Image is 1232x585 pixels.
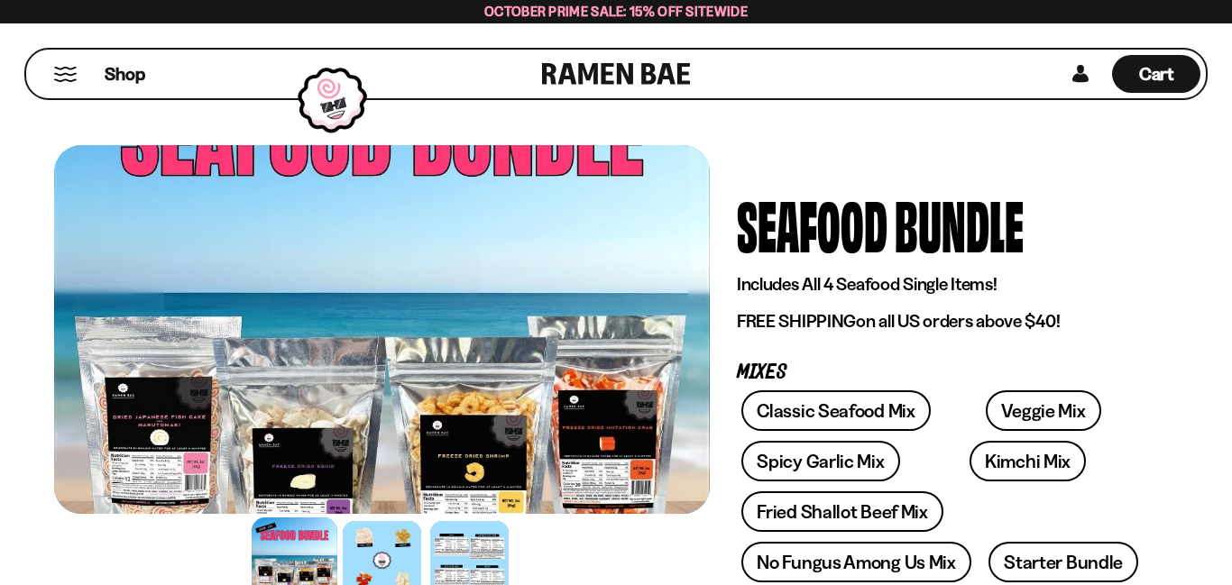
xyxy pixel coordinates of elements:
span: Cart [1139,63,1174,85]
a: Shop [105,55,145,93]
p: on all US orders above $40! [737,310,1151,333]
p: Includes All 4 Seafood Single Items! [737,273,1151,296]
span: October Prime Sale: 15% off Sitewide [484,3,748,20]
a: Spicy Garlic Mix [741,441,899,481]
a: No Fungus Among Us Mix [741,542,970,582]
span: Shop [105,62,145,87]
div: Seafood [737,190,887,258]
a: Fried Shallot Beef Mix [741,491,942,532]
a: Starter Bundle [988,542,1138,582]
a: Kimchi Mix [970,441,1086,481]
button: Mobile Menu Trigger [53,67,78,82]
div: Bundle [895,190,1024,258]
div: Cart [1112,50,1200,98]
a: Veggie Mix [986,390,1101,431]
strong: FREE SHIPPING [737,310,856,332]
a: Classic Seafood Mix [741,390,930,431]
p: Mixes [737,364,1151,381]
